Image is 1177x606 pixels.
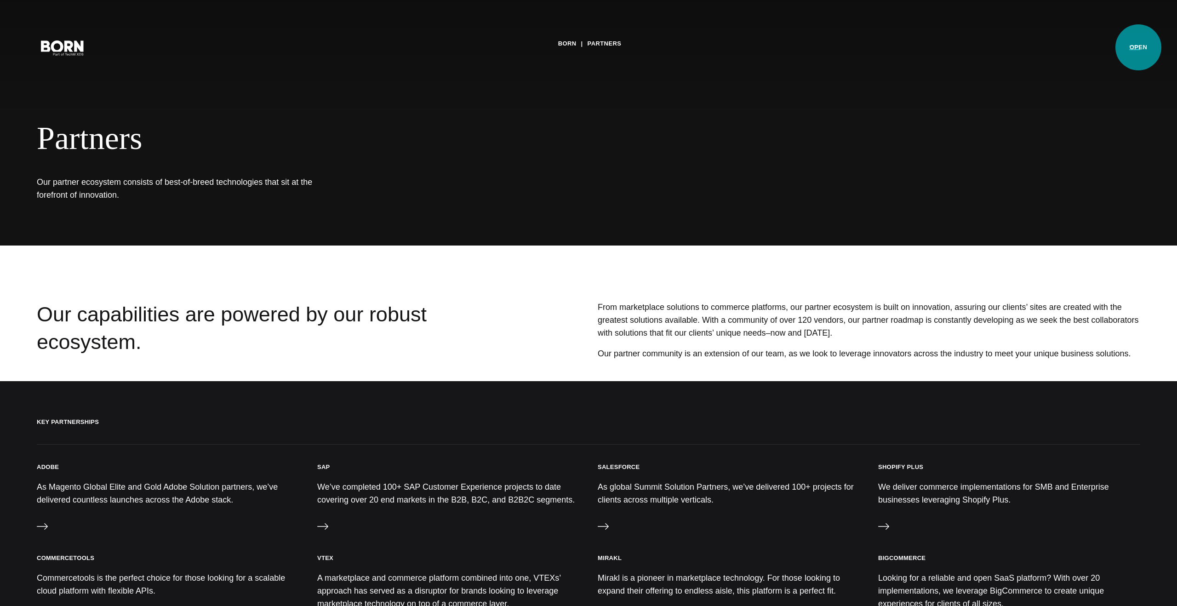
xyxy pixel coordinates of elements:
[588,37,622,51] a: Partners
[37,176,313,201] h1: Our partner ecosystem consists of best-of-breed technologies that sit at the forefront of innovat...
[598,463,640,471] h3: Salesforce
[37,554,94,562] h3: commercetools
[598,480,860,506] p: As global Summit Solution Partners, we’ve delivered 100+ projects for clients across multiple ver...
[37,301,486,363] div: Our capabilities are powered by our robust ecosystem.
[317,554,333,562] h3: VTEX
[37,572,299,597] p: Commercetools is the perfect choice for those looking for a scalable cloud platform with flexible...
[598,301,1140,340] p: From marketplace solutions to commerce platforms, our partner ecosystem is built on innovation, a...
[878,463,923,471] h3: Shopify Plus
[317,463,330,471] h3: SAP
[37,120,561,157] span: Partners
[878,554,926,562] h3: BigCommerce
[598,572,860,597] p: Mirakl is a pioneer in marketplace technology. For those looking to expand their offering to endl...
[598,347,1140,360] p: Our partner community is an extension of our team, as we look to leverage innovators across the i...
[878,480,1140,506] p: We deliver commerce implementations for SMB and Enterprise businesses leveraging Shopify Plus.
[598,554,622,562] h3: Mirakl
[37,480,299,506] p: As Magento Global Elite and Gold Adobe Solution partners, we’ve delivered countless launches acro...
[37,418,1140,445] h2: Key Partnerships
[1124,38,1146,57] button: Open
[317,480,579,506] p: We’ve completed 100+ SAP Customer Experience projects to date covering over 20 end markets in the...
[37,463,59,471] h3: Adobe
[558,37,577,51] a: BORN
